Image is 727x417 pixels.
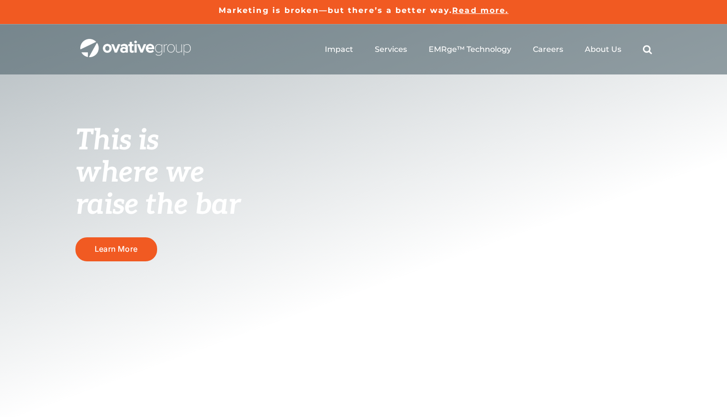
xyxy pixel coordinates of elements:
[219,6,453,15] a: Marketing is broken—but there’s a better way.
[325,34,652,65] nav: Menu
[75,237,157,261] a: Learn More
[325,45,353,54] a: Impact
[585,45,621,54] a: About Us
[452,6,508,15] a: Read more.
[75,123,159,158] span: This is
[95,245,137,254] span: Learn More
[429,45,511,54] a: EMRge™ Technology
[80,38,191,47] a: OG_Full_horizontal_WHT
[533,45,563,54] a: Careers
[643,45,652,54] a: Search
[375,45,407,54] a: Services
[75,156,240,222] span: where we raise the bar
